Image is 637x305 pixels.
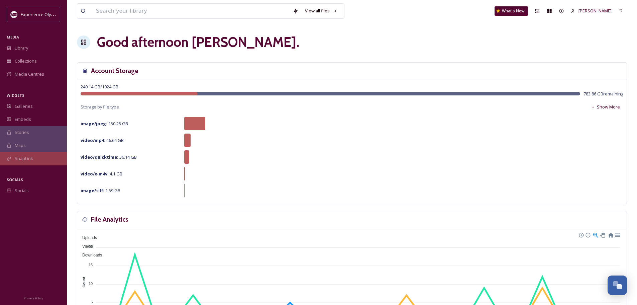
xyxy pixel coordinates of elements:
[89,244,93,248] tspan: 20
[578,8,612,14] span: [PERSON_NAME]
[91,66,138,76] h3: Account Storage
[81,104,119,110] span: Storage by file type
[89,263,93,267] tspan: 15
[81,187,120,194] span: 1.59 GB
[495,6,528,16] a: What's New
[89,281,93,285] tspan: 10
[15,58,37,64] span: Collections
[81,171,122,177] span: 4.1 GB
[81,154,137,160] span: 36.14 GB
[15,187,29,194] span: Socials
[15,142,26,149] span: Maps
[7,177,23,182] span: SOCIALS
[614,232,620,237] div: Menu
[15,155,33,162] span: SnapLink
[588,100,623,113] button: Show More
[24,294,43,302] a: Privacy Policy
[608,232,613,237] div: Reset Zoom
[81,137,105,143] strong: video/mp4 :
[7,93,24,98] span: WIDGETS
[578,232,583,237] div: Zoom In
[585,232,590,237] div: Zoom Out
[77,235,97,240] span: Uploads
[82,277,86,288] text: Count
[91,300,93,304] tspan: 5
[302,4,341,17] a: View all files
[81,121,107,127] strong: image/jpeg :
[77,253,102,257] span: Downloads
[7,34,19,40] span: MEDIA
[15,103,33,109] span: Galleries
[567,4,615,17] a: [PERSON_NAME]
[593,232,598,237] div: Selection Zoom
[81,187,104,194] strong: image/tiff :
[21,11,61,17] span: Experience Olympia
[15,129,29,136] span: Stories
[81,137,124,143] span: 46.64 GB
[15,71,44,77] span: Media Centres
[24,296,43,300] span: Privacy Policy
[608,276,627,295] button: Open Chat
[91,215,128,224] h3: File Analytics
[11,11,17,18] img: download.jpeg
[600,233,604,237] div: Panning
[97,32,299,52] h1: Good afternoon [PERSON_NAME] .
[81,121,128,127] span: 150.25 GB
[583,91,623,97] span: 783.86 GB remaining
[15,116,31,123] span: Embeds
[93,4,290,18] input: Search your library
[81,84,118,90] span: 240.14 GB / 1024 GB
[77,244,93,249] span: Views
[81,171,109,177] strong: video/x-m4v :
[15,45,28,51] span: Library
[81,154,118,160] strong: video/quicktime :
